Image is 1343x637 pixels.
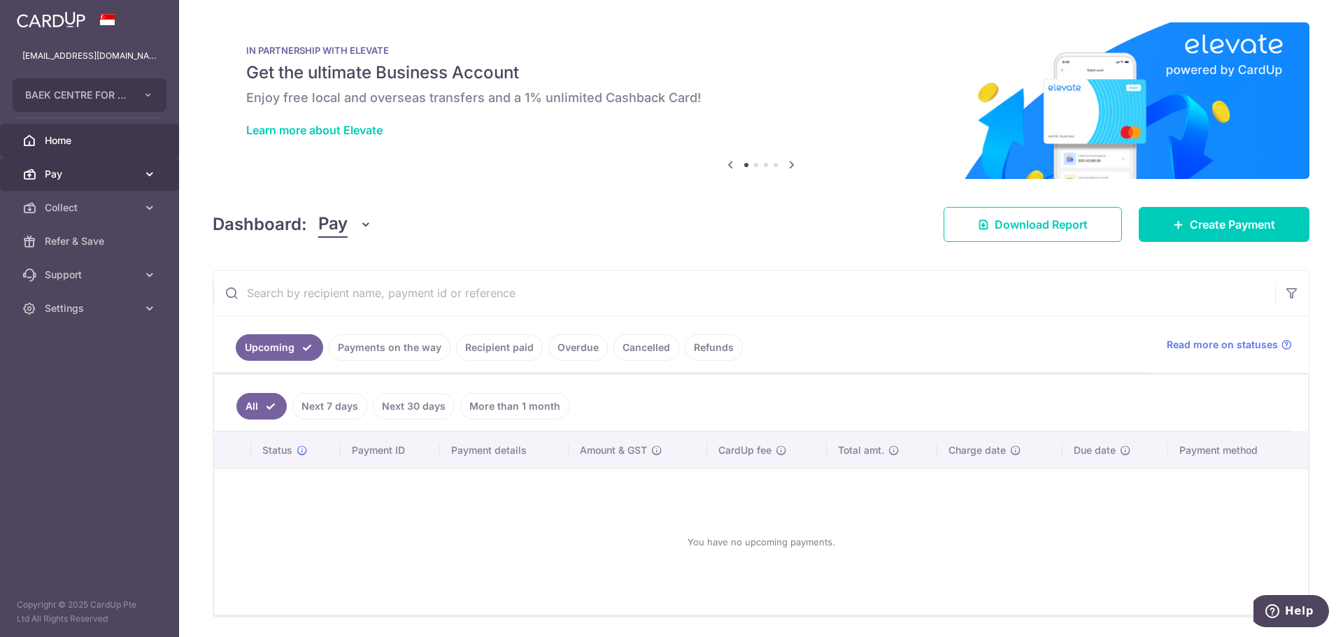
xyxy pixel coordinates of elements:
span: Home [45,134,137,148]
a: Download Report [944,207,1122,242]
a: Create Payment [1139,207,1309,242]
th: Payment ID [341,432,440,468]
a: Learn more about Elevate [246,123,383,137]
a: Overdue [548,334,608,361]
img: Renovation banner [213,22,1309,179]
h5: Get the ultimate Business Account [246,62,1276,84]
span: Pay [318,211,348,238]
a: All [236,393,287,420]
button: BAEK CENTRE FOR AESTHETIC AND IMPLANT DENTISTRY PTE. LTD. [13,78,166,112]
span: Settings [45,301,137,315]
a: Upcoming [236,334,323,361]
span: Collect [45,201,137,215]
span: Total amt. [838,443,884,457]
a: Refunds [685,334,743,361]
a: Next 30 days [373,393,455,420]
span: Due date [1074,443,1116,457]
h4: Dashboard: [213,212,307,237]
iframe: Opens a widget where you can find more information [1253,595,1329,630]
span: Status [262,443,292,457]
input: Search by recipient name, payment id or reference [213,271,1275,315]
img: CardUp [17,11,85,28]
span: BAEK CENTRE FOR AESTHETIC AND IMPLANT DENTISTRY PTE. LTD. [25,88,129,102]
th: Payment method [1168,432,1308,468]
h6: Enjoy free local and overseas transfers and a 1% unlimited Cashback Card! [246,90,1276,106]
span: CardUp fee [718,443,772,457]
a: Next 7 days [292,393,367,420]
span: Download Report [995,216,1088,233]
span: Support [45,268,137,282]
span: Read more on statuses [1167,338,1278,352]
span: Amount & GST [580,443,647,457]
a: Recipient paid [456,334,543,361]
span: Create Payment [1190,216,1275,233]
a: Read more on statuses [1167,338,1292,352]
button: Pay [318,211,372,238]
span: Pay [45,167,137,181]
div: You have no upcoming payments. [231,480,1291,603]
p: [EMAIL_ADDRESS][DOMAIN_NAME] [22,49,157,63]
a: Payments on the way [329,334,450,361]
span: Refer & Save [45,234,137,248]
a: More than 1 month [460,393,569,420]
a: Cancelled [613,334,679,361]
th: Payment details [440,432,569,468]
span: Charge date [948,443,1006,457]
p: IN PARTNERSHIP WITH ELEVATE [246,45,1276,56]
